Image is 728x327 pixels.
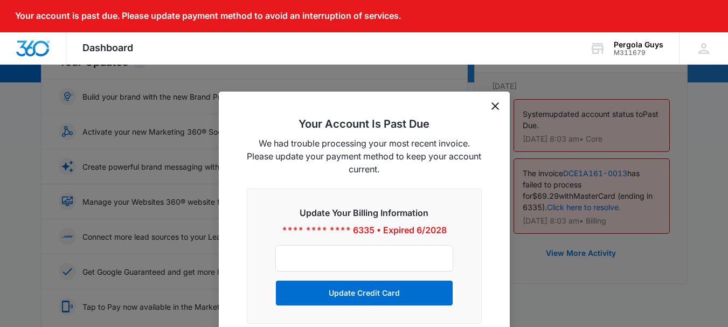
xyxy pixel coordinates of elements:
p: We had trouble processing your most recent invoice. Please update your payment method to keep you... [247,137,482,176]
button: Update Credit Card [275,280,453,306]
span: Dashboard [82,42,133,53]
iframe: Secure card payment input frame [287,254,442,263]
div: Dashboard [66,32,149,64]
div: account id [614,49,663,57]
button: dismiss this dialog [491,102,499,110]
div: account name [614,40,663,49]
p: Your account is past due. Please update payment method to avoid an interruption of services. [15,11,401,21]
h2: Your Account Is Past Due [247,117,482,130]
h3: Update Your Billing Information [275,206,453,219]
